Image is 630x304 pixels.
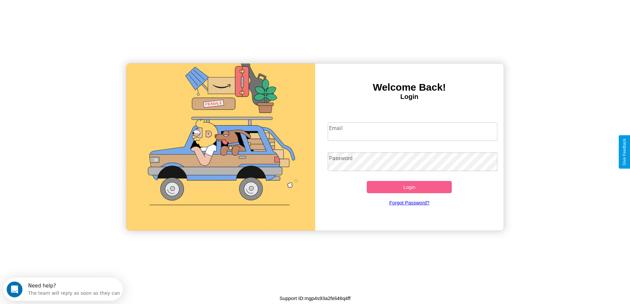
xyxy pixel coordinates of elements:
[3,278,123,301] iframe: Intercom live chat discovery launcher
[279,294,351,303] p: Support ID: mgp4s93a2feli46q4ff
[25,11,117,18] div: The team will reply as soon as they can
[367,181,452,193] button: Login
[7,282,22,297] iframe: Intercom live chat
[324,193,494,212] a: Forgot Password?
[126,64,315,231] img: gif
[3,3,123,21] div: Open Intercom Messenger
[315,93,504,101] h4: Login
[622,139,627,165] div: Give Feedback
[315,82,504,93] h3: Welcome Back!
[25,6,117,11] div: Need help?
